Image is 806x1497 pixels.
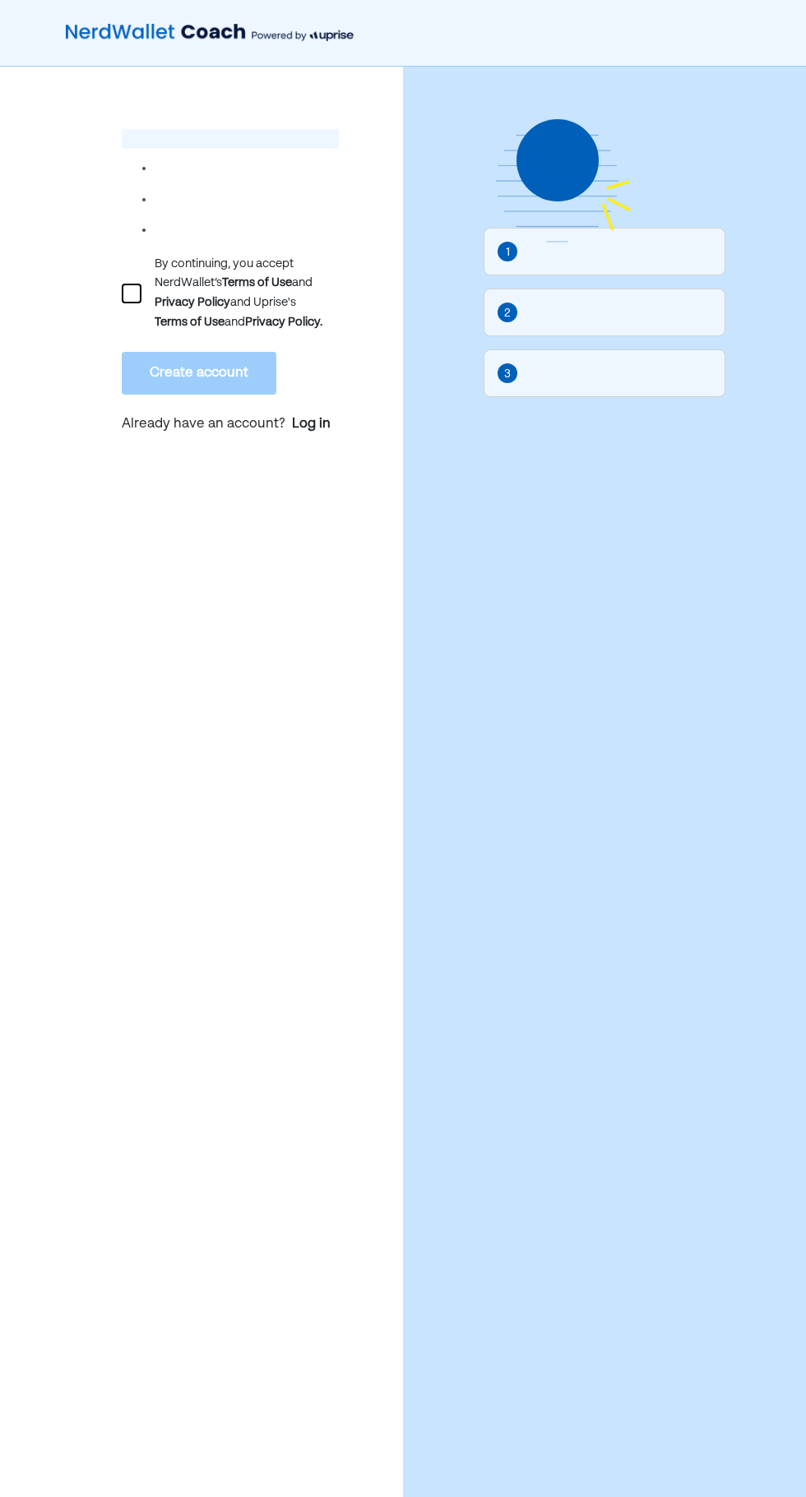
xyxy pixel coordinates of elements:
[245,312,322,332] div: Privacy Policy.
[122,352,276,395] button: Create account
[222,273,292,293] div: Terms of Use
[506,243,510,261] div: 1
[155,255,339,332] div: By continuing, you accept NerdWallet’s and and Uprise's and
[292,414,331,434] a: Log in
[155,293,230,312] div: Privacy Policy
[504,365,511,383] div: 3
[122,414,339,436] p: Already have an account?
[504,304,511,322] div: 2
[155,312,225,332] div: Terms of Use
